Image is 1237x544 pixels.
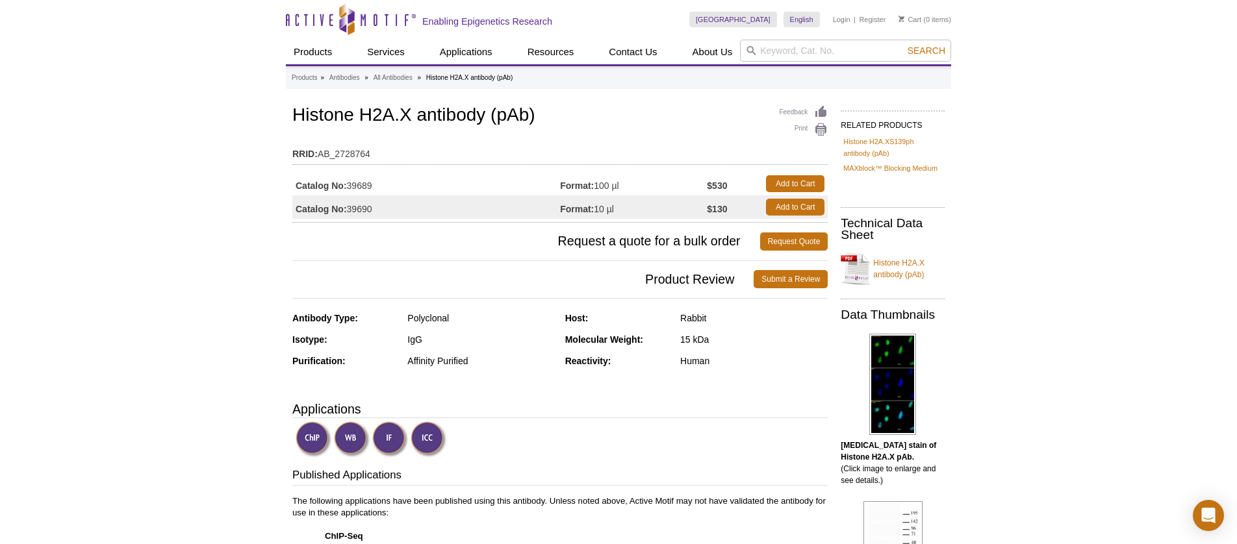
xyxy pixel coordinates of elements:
strong: $130 [707,203,727,215]
h2: RELATED PRODUCTS [841,110,945,134]
strong: Reactivity: [565,356,611,366]
img: Histone H2A.X antibody (pAb) tested by immunofluorescence. [869,334,916,435]
a: Histone H2A.XS139ph antibody (pAb) [843,136,942,159]
td: AB_2728764 [292,140,828,161]
a: Request Quote [760,232,828,251]
a: Register [859,15,886,24]
li: » [320,74,324,81]
a: [GEOGRAPHIC_DATA] [689,12,777,27]
div: 15 kDa [680,334,828,345]
td: 39689 [292,172,560,195]
button: Search [904,45,949,56]
td: 10 µl [560,195,707,219]
p: (Click image to enlarge and see details.) [841,439,945,486]
li: | [854,12,856,27]
td: 100 µl [560,172,707,195]
img: ChIP Validated [296,421,331,457]
a: Products [286,40,340,64]
a: Antibodies [329,72,360,84]
strong: Format: [560,180,594,192]
span: Product Review [292,270,754,288]
div: Human [680,355,828,367]
a: Login [833,15,850,24]
a: Contact Us [601,40,665,64]
strong: ChIP-Seq [325,531,363,541]
a: Submit a Review [754,270,828,288]
strong: Host: [565,313,589,323]
div: Open Intercom Messenger [1193,500,1224,531]
strong: $530 [707,180,727,192]
img: Immunocytochemistry Validated [411,421,446,457]
a: Feedback [779,105,828,119]
img: Western Blot Validated [334,421,370,457]
li: » [417,74,421,81]
h3: Applications [292,399,828,419]
img: Your Cart [899,16,904,22]
a: Print [779,123,828,137]
div: IgG [407,334,555,345]
div: Rabbit [680,312,828,324]
a: English [784,12,820,27]
a: Cart [899,15,921,24]
a: Products [292,72,317,84]
strong: Isotype: [292,334,327,345]
img: Immunofluorescence Validated [372,421,408,457]
a: Services [359,40,413,64]
strong: Molecular Weight: [565,334,643,345]
b: [MEDICAL_DATA] stain of Histone H2A.X pAb. [841,441,936,462]
strong: Catalog No: [296,203,347,215]
strong: Purification: [292,356,346,366]
li: (0 items) [899,12,951,27]
a: About Us [685,40,741,64]
strong: RRID: [292,148,318,160]
a: All Antibodies [374,72,413,84]
td: 39690 [292,195,560,219]
li: Histone H2A.X antibody (pAb) [426,74,513,81]
a: MAXblock™ Blocking Medium [843,162,937,174]
span: Request a quote for a bulk order [292,232,760,251]
a: Add to Cart [766,175,824,192]
a: Add to Cart [766,199,824,216]
a: Histone H2A.X antibody (pAb) [841,249,945,288]
strong: Antibody Type: [292,313,358,323]
input: Keyword, Cat. No. [740,40,951,62]
div: Polyclonal [407,312,555,324]
span: Search [908,45,945,56]
a: Resources [520,40,582,64]
h2: Data Thumbnails [841,309,945,321]
h2: Technical Data Sheet [841,217,945,241]
strong: Catalog No: [296,180,347,192]
li: » [364,74,368,81]
h1: Histone H2A.X antibody (pAb) [292,105,828,127]
h3: Published Applications [292,467,828,486]
h2: Enabling Epigenetics Research [422,16,552,27]
div: Affinity Purified [407,355,555,367]
strong: Format: [560,203,594,215]
a: Applications [432,40,500,64]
